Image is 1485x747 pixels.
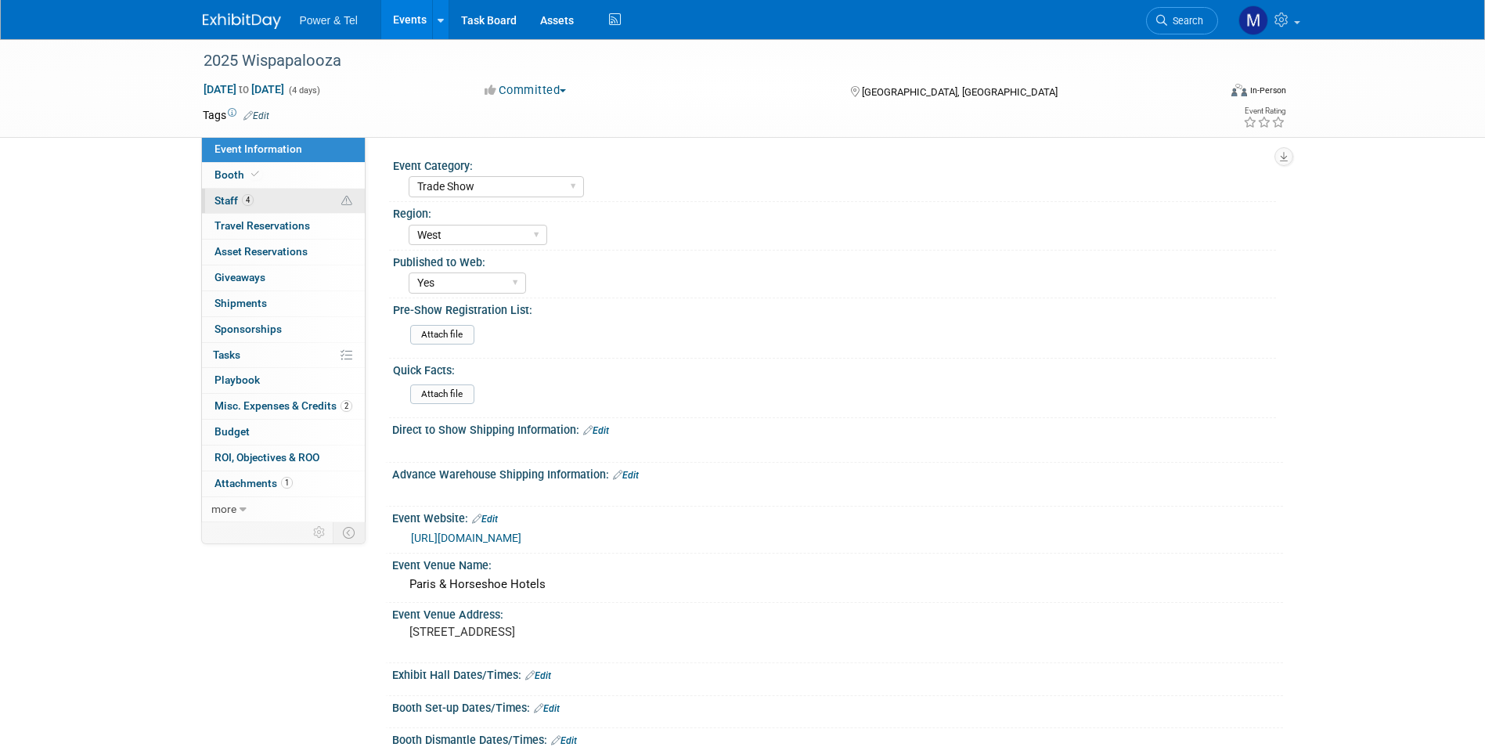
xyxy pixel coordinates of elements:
[202,394,365,419] a: Misc. Expenses & Credits2
[479,82,572,99] button: Committed
[1231,84,1247,96] img: Format-Inperson.png
[202,317,365,342] a: Sponsorships
[198,47,1195,75] div: 2025 Wispapalooza
[393,298,1276,318] div: Pre-Show Registration List:
[583,425,609,436] a: Edit
[1238,5,1268,35] img: Madalyn Bobbitt
[214,425,250,438] span: Budget
[300,14,358,27] span: Power & Tel
[862,86,1058,98] span: [GEOGRAPHIC_DATA], [GEOGRAPHIC_DATA]
[392,418,1283,438] div: Direct to Show Shipping Information:
[214,373,260,386] span: Playbook
[202,420,365,445] a: Budget
[551,735,577,746] a: Edit
[251,170,259,179] i: Booth reservation complete
[306,522,333,543] td: Personalize Event Tab Strip
[392,696,1283,716] div: Booth Set-up Dates/Times:
[214,271,265,283] span: Giveaways
[214,477,293,489] span: Attachments
[392,463,1283,483] div: Advance Warehouse Shipping Information:
[393,154,1276,174] div: Event Category:
[213,348,240,361] span: Tasks
[1126,81,1287,105] div: Event Format
[214,323,282,335] span: Sponsorships
[409,625,746,639] pre: [STREET_ADDRESS]
[214,168,262,181] span: Booth
[341,400,352,412] span: 2
[1167,15,1203,27] span: Search
[281,477,293,489] span: 1
[392,663,1283,684] div: Exhibit Hall Dates/Times:
[202,368,365,393] a: Playbook
[393,251,1276,270] div: Published to Web:
[202,240,365,265] a: Asset Reservations
[203,82,285,96] span: [DATE] [DATE]
[472,514,498,525] a: Edit
[202,497,365,522] a: more
[202,265,365,290] a: Giveaways
[203,13,281,29] img: ExhibitDay
[404,572,1271,597] div: Paris & Horseshoe Hotels
[214,219,310,232] span: Travel Reservations
[214,143,302,155] span: Event Information
[534,703,560,714] a: Edit
[243,110,269,121] a: Edit
[202,343,365,368] a: Tasks
[214,297,267,309] span: Shipments
[211,503,236,515] span: more
[1249,85,1286,96] div: In-Person
[525,670,551,681] a: Edit
[202,291,365,316] a: Shipments
[214,194,254,207] span: Staff
[287,85,320,96] span: (4 days)
[393,359,1276,378] div: Quick Facts:
[341,194,352,208] span: Potential Scheduling Conflict -- at least one attendee is tagged in another overlapping event.
[242,194,254,206] span: 4
[392,554,1283,573] div: Event Venue Name:
[1243,107,1285,115] div: Event Rating
[202,189,365,214] a: Staff4
[613,470,639,481] a: Edit
[214,245,308,258] span: Asset Reservations
[236,83,251,96] span: to
[214,399,352,412] span: Misc. Expenses & Credits
[393,202,1276,222] div: Region:
[214,451,319,464] span: ROI, Objectives & ROO
[202,214,365,239] a: Travel Reservations
[202,446,365,471] a: ROI, Objectives & ROO
[202,471,365,496] a: Attachments1
[411,532,521,544] a: [URL][DOMAIN_NAME]
[333,522,365,543] td: Toggle Event Tabs
[392,603,1283,622] div: Event Venue Address:
[203,107,269,123] td: Tags
[202,137,365,162] a: Event Information
[202,163,365,188] a: Booth
[392,507,1283,527] div: Event Website:
[1146,7,1218,34] a: Search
